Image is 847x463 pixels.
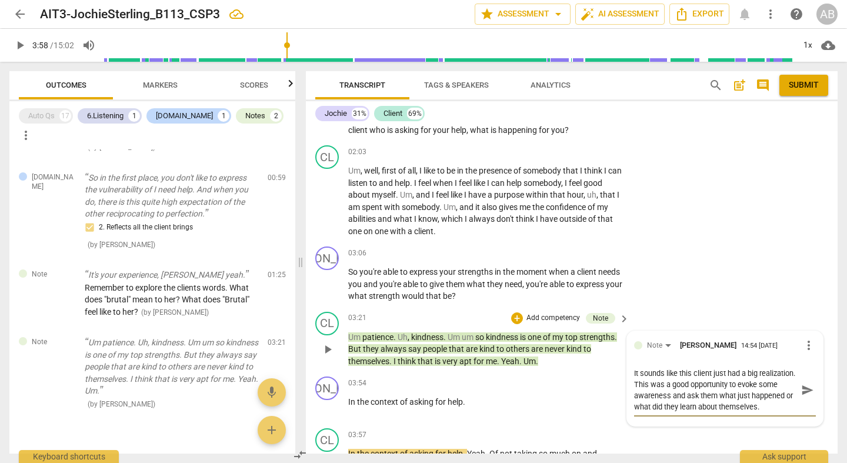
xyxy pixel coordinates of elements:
[581,7,595,21] span: auto_fix_high
[420,279,429,289] span: to
[429,279,446,289] span: give
[439,202,443,212] span: .
[706,76,725,95] button: Search
[364,166,378,175] span: well
[359,267,383,277] span: you're
[141,308,209,317] span: ( by [PERSON_NAME] )
[82,38,96,52] span: volume_up
[598,214,613,224] span: that
[449,344,466,354] span: that
[459,357,473,366] span: apt
[526,190,550,199] span: within
[549,279,566,289] span: able
[398,332,408,342] span: Filler word
[403,279,420,289] span: able
[410,178,414,188] span: .
[381,344,408,354] span: always
[446,279,466,289] span: them
[414,178,418,188] span: I
[379,178,395,188] span: and
[348,147,366,157] span: 02:03
[348,226,364,236] span: one
[549,267,571,277] span: when
[78,35,99,56] button: Volume
[362,202,384,212] span: spent
[567,190,583,199] span: hour
[531,81,571,89] span: Analytics
[608,166,622,175] span: can
[459,202,475,212] span: and
[348,166,361,175] span: Filler word
[536,357,538,366] span: .
[28,110,55,122] div: Auto Qs
[455,178,459,188] span: I
[523,178,561,188] span: somebody
[465,214,469,224] span: I
[606,279,622,289] span: your
[487,178,491,188] span: I
[480,7,494,21] span: star
[357,397,371,407] span: the
[475,4,571,25] button: Assessment
[581,7,659,21] span: AI Assessment
[378,214,394,224] span: and
[448,397,463,407] span: help
[816,4,838,25] div: AB
[468,190,488,199] span: have
[409,397,435,407] span: asking
[446,166,457,175] span: be
[315,377,339,400] div: Change speaker
[375,226,390,236] span: one
[229,7,244,21] div: All changes saved
[457,166,465,175] span: in
[318,340,337,359] button: Play
[647,340,662,351] div: Note
[418,178,433,188] span: feel
[40,7,220,22] h2: AIT3-JochieSterling_B113_CSP3
[583,190,587,199] span: ,
[348,332,362,342] span: Filler word
[600,190,617,199] span: that
[458,267,495,277] span: strengths
[779,75,828,96] button: Please Do Not Submit until your Assessment is Complete
[647,340,675,350] div: Note
[486,332,520,342] span: kindness
[414,226,433,236] span: client
[382,166,398,175] span: first
[550,190,567,199] span: that
[569,178,583,188] span: feel
[352,108,368,119] div: 31%
[566,344,583,354] span: kind
[563,166,580,175] span: that
[593,313,608,324] div: Note
[315,312,339,335] div: Change speaker
[561,178,565,188] span: ,
[473,357,486,366] span: for
[466,125,470,135] span: ,
[732,78,746,92] span: post_add
[730,76,749,95] button: Add summary
[532,202,546,212] span: the
[498,125,539,135] span: happening
[423,166,437,175] span: like
[473,178,487,188] span: like
[528,332,543,342] span: one
[487,279,505,289] span: they
[436,190,451,199] span: feel
[369,291,402,301] span: strength
[433,125,451,135] span: your
[575,4,665,25] button: AI Assessment
[756,78,770,92] span: comment
[435,357,442,366] span: is
[494,190,526,199] span: purpose
[583,178,602,188] span: good
[364,226,375,236] span: on
[451,190,464,199] span: like
[348,190,372,199] span: about
[348,125,369,135] span: client
[531,344,545,354] span: are
[418,357,435,366] span: that
[448,332,462,342] span: Filler word
[604,166,608,175] span: I
[348,357,389,366] span: themselves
